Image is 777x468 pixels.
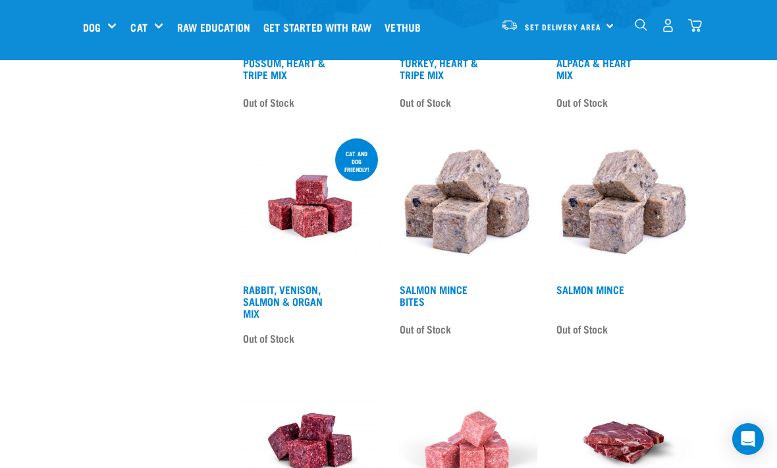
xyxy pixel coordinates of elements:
span: Out of Stock [556,319,608,339]
img: 1141 Salmon Mince 01 [396,136,537,277]
a: Salmon Mince Bites [400,286,468,304]
img: user.png [661,18,675,32]
span: Out of Stock [556,92,608,112]
a: Vethub [381,1,431,53]
img: van-moving.png [500,19,518,31]
a: Get started with Raw [260,1,381,53]
a: Cat [130,19,147,35]
img: home-icon@2x.png [688,18,702,32]
a: Dog [83,19,101,35]
span: Out of Stock [243,92,294,112]
div: Cat and dog friendly! [335,144,378,179]
a: Raw Education [174,1,260,53]
span: Out of Stock [243,328,294,348]
a: Rabbit, Venison, Salmon & Organ Mix [243,286,323,316]
img: home-icon-1@2x.png [635,18,647,31]
span: Set Delivery Area [525,24,601,29]
span: Out of Stock [400,92,451,112]
img: 1141 Salmon Mince 01 [553,136,694,277]
a: Salmon Mince [556,286,624,292]
div: Open Intercom Messenger [732,423,764,455]
img: Rabbit Venison Salmon Organ 1688 [240,136,381,277]
span: Out of Stock [400,319,451,339]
